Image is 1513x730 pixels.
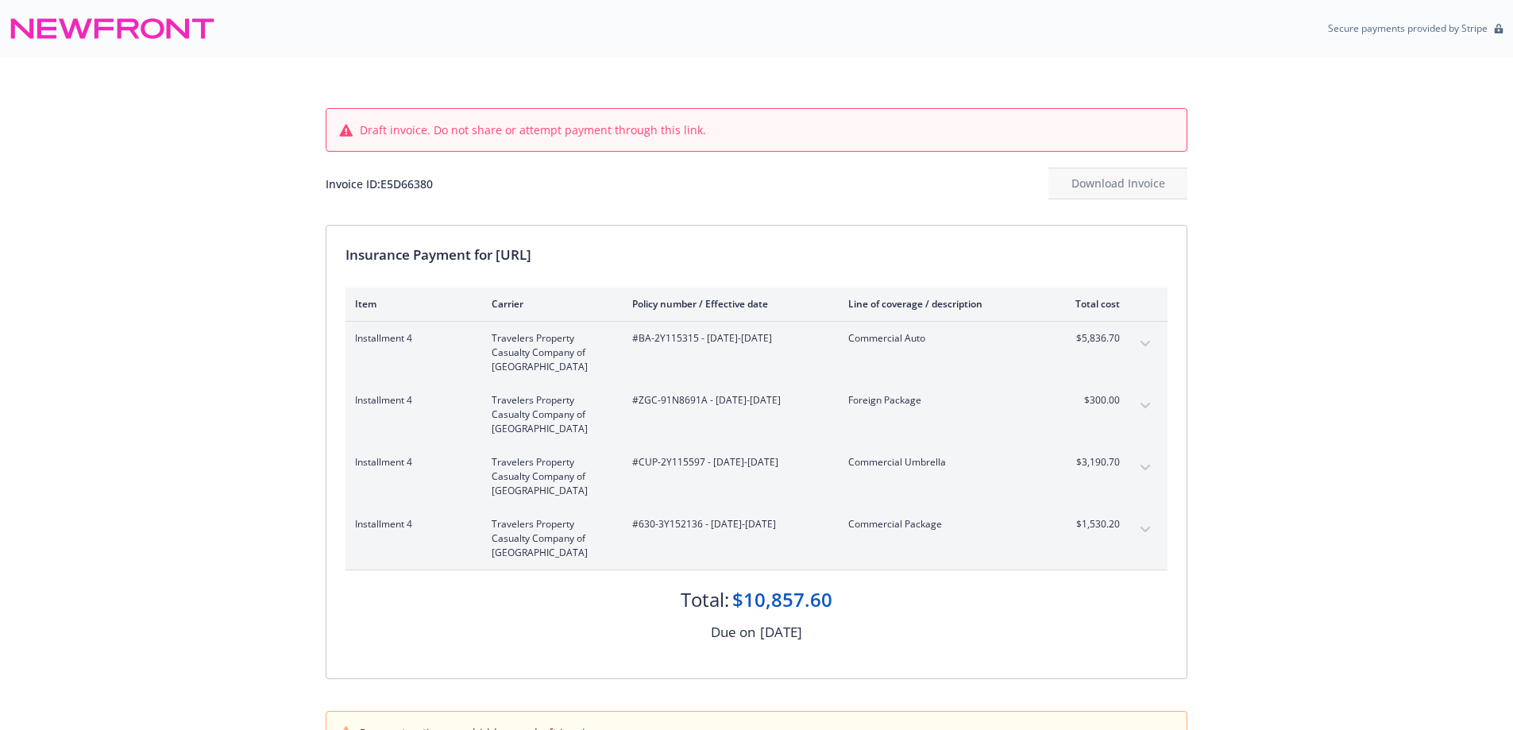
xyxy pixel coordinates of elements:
div: Installment 4Travelers Property Casualty Company of [GEOGRAPHIC_DATA]#CUP-2Y115597 - [DATE]-[DATE... [345,446,1168,508]
button: expand content [1133,393,1158,419]
span: Travelers Property Casualty Company of [GEOGRAPHIC_DATA] [492,393,607,436]
span: Draft invoice. Do not share or attempt payment through this link. [360,122,706,138]
span: Installment 4 [355,393,466,407]
button: expand content [1133,455,1158,481]
span: Travelers Property Casualty Company of [GEOGRAPHIC_DATA] [492,331,607,374]
div: Installment 4Travelers Property Casualty Company of [GEOGRAPHIC_DATA]#630-3Y152136 - [DATE]-[DATE... [345,508,1168,570]
button: expand content [1133,331,1158,357]
span: #CUP-2Y115597 - [DATE]-[DATE] [632,455,823,469]
div: Carrier [492,297,607,311]
div: Installment 4Travelers Property Casualty Company of [GEOGRAPHIC_DATA]#ZGC-91N8691A - [DATE]-[DATE... [345,384,1168,446]
span: $5,836.70 [1060,331,1120,346]
span: #630-3Y152136 - [DATE]-[DATE] [632,517,823,531]
span: #BA-2Y115315 - [DATE]-[DATE] [632,331,823,346]
span: Travelers Property Casualty Company of [GEOGRAPHIC_DATA] [492,455,607,498]
div: Due on [711,622,755,643]
span: Installment 4 [355,517,466,531]
div: Total: [681,586,729,613]
button: expand content [1133,517,1158,543]
span: Installment 4 [355,455,466,469]
span: Commercial Package [848,517,1035,531]
span: $3,190.70 [1060,455,1120,469]
div: Policy number / Effective date [632,297,823,311]
p: Secure payments provided by Stripe [1328,21,1488,35]
span: Commercial Auto [848,331,1035,346]
span: Foreign Package [848,393,1035,407]
span: #ZGC-91N8691A - [DATE]-[DATE] [632,393,823,407]
span: Travelers Property Casualty Company of [GEOGRAPHIC_DATA] [492,517,607,560]
div: Invoice ID: E5D66380 [326,176,433,192]
span: Commercial Umbrella [848,455,1035,469]
span: Installment 4 [355,331,466,346]
div: Installment 4Travelers Property Casualty Company of [GEOGRAPHIC_DATA]#BA-2Y115315 - [DATE]-[DATE]... [345,322,1168,384]
div: [DATE] [760,622,802,643]
div: Item [355,297,466,311]
div: Total cost [1060,297,1120,311]
div: Download Invoice [1048,168,1187,199]
span: $300.00 [1060,393,1120,407]
div: Line of coverage / description [848,297,1035,311]
div: $10,857.60 [732,586,832,613]
span: $1,530.20 [1060,517,1120,531]
div: Insurance Payment for [URL] [345,245,1168,265]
